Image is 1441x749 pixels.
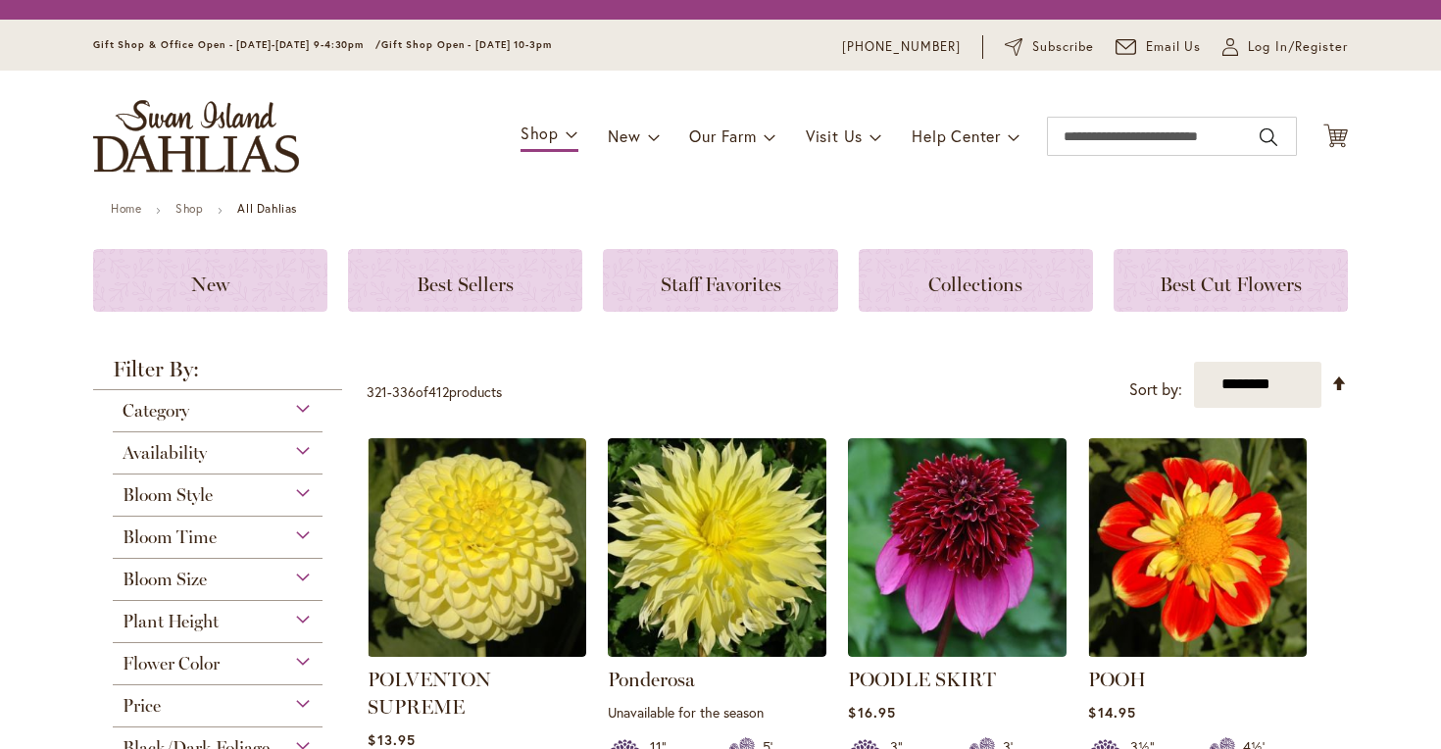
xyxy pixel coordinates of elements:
[661,273,781,296] span: Staff Favorites
[93,249,327,312] a: New
[689,125,756,146] span: Our Farm
[1088,438,1307,657] img: POOH
[111,201,141,216] a: Home
[848,703,895,722] span: $16.95
[603,249,837,312] a: Staff Favorites
[123,484,213,506] span: Bloom Style
[1005,37,1094,57] a: Subscribe
[608,668,695,691] a: Ponderosa
[1260,122,1277,153] button: Search
[859,249,1093,312] a: Collections
[912,125,1001,146] span: Help Center
[608,703,826,722] p: Unavailable for the season
[521,123,559,143] span: Shop
[368,730,415,749] span: $13.95
[848,668,996,691] a: POODLE SKIRT
[1114,249,1348,312] a: Best Cut Flowers
[848,438,1067,657] img: POODLE SKIRT
[93,38,381,51] span: Gift Shop & Office Open - [DATE]-[DATE] 9-4:30pm /
[123,442,207,464] span: Availability
[1248,37,1348,57] span: Log In/Register
[1222,37,1348,57] a: Log In/Register
[123,400,189,422] span: Category
[842,37,961,57] a: [PHONE_NUMBER]
[1116,37,1202,57] a: Email Us
[348,249,582,312] a: Best Sellers
[1160,273,1302,296] span: Best Cut Flowers
[608,125,640,146] span: New
[608,438,826,657] img: Ponderosa
[123,695,161,717] span: Price
[123,526,217,548] span: Bloom Time
[928,273,1022,296] span: Collections
[367,376,502,408] p: - of products
[1032,37,1094,57] span: Subscribe
[367,382,387,401] span: 321
[428,382,449,401] span: 412
[191,273,229,296] span: New
[417,273,514,296] span: Best Sellers
[1146,37,1202,57] span: Email Us
[368,438,586,657] img: POLVENTON SUPREME
[1088,703,1135,722] span: $14.95
[806,125,863,146] span: Visit Us
[381,38,552,51] span: Gift Shop Open - [DATE] 10-3pm
[175,201,203,216] a: Shop
[1129,372,1182,408] label: Sort by:
[608,642,826,661] a: Ponderosa
[848,642,1067,661] a: POODLE SKIRT
[368,642,586,661] a: POLVENTON SUPREME
[123,569,207,590] span: Bloom Size
[123,611,219,632] span: Plant Height
[123,653,220,674] span: Flower Color
[237,201,297,216] strong: All Dahlias
[392,382,416,401] span: 336
[1088,642,1307,661] a: POOH
[93,100,299,173] a: store logo
[368,668,491,719] a: POLVENTON SUPREME
[1088,668,1146,691] a: POOH
[93,359,342,390] strong: Filter By:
